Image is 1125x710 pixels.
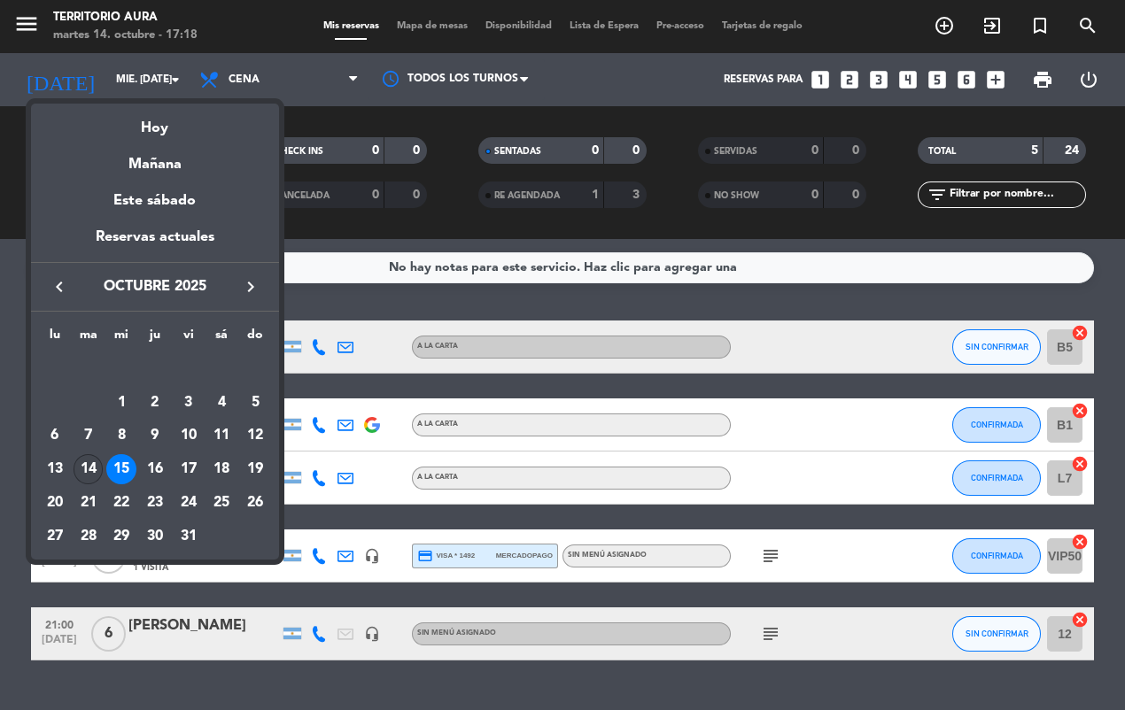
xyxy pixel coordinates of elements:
div: 14 [74,454,104,484]
td: 4 de octubre de 2025 [206,386,239,420]
th: domingo [238,325,272,352]
div: 26 [240,488,270,518]
td: 2 de octubre de 2025 [138,386,172,420]
button: keyboard_arrow_right [235,275,267,298]
div: 31 [174,521,204,552]
td: OCT. [38,352,272,386]
div: 5 [240,388,270,418]
td: 13 de octubre de 2025 [38,452,72,486]
div: 24 [174,488,204,518]
td: 22 de octubre de 2025 [105,486,138,520]
i: keyboard_arrow_left [49,276,70,297]
td: 10 de octubre de 2025 [172,420,206,453]
div: 13 [40,454,70,484]
div: Reservas actuales [31,226,279,262]
div: 20 [40,488,70,518]
td: 15 de octubre de 2025 [105,452,138,486]
div: 21 [74,488,104,518]
th: sábado [206,325,239,352]
th: lunes [38,325,72,352]
div: 4 [206,388,237,418]
div: 2 [140,388,170,418]
div: 7 [74,421,104,451]
div: 23 [140,488,170,518]
div: Hoy [31,104,279,140]
td: 16 de octubre de 2025 [138,452,172,486]
div: 29 [106,521,136,552]
td: 6 de octubre de 2025 [38,420,72,453]
div: Mañana [31,140,279,176]
div: 18 [206,454,237,484]
div: 11 [206,421,237,451]
td: 9 de octubre de 2025 [138,420,172,453]
div: 9 [140,421,170,451]
div: 16 [140,454,170,484]
td: 26 de octubre de 2025 [238,486,272,520]
div: 25 [206,488,237,518]
td: 19 de octubre de 2025 [238,452,272,486]
td: 30 de octubre de 2025 [138,520,172,553]
div: 28 [74,521,104,552]
td: 17 de octubre de 2025 [172,452,206,486]
div: 22 [106,488,136,518]
div: 30 [140,521,170,552]
div: 19 [240,454,270,484]
td: 23 de octubre de 2025 [138,486,172,520]
div: 12 [240,421,270,451]
div: 6 [40,421,70,451]
span: octubre 2025 [75,275,235,298]
i: keyboard_arrow_right [240,276,261,297]
td: 14 de octubre de 2025 [72,452,105,486]
div: 15 [106,454,136,484]
td: 11 de octubre de 2025 [206,420,239,453]
th: jueves [138,325,172,352]
div: 10 [174,421,204,451]
div: 1 [106,388,136,418]
div: 27 [40,521,70,552]
div: 3 [174,388,204,418]
td: 29 de octubre de 2025 [105,520,138,553]
td: 1 de octubre de 2025 [105,386,138,420]
div: Este sábado [31,176,279,226]
td: 20 de octubre de 2025 [38,486,72,520]
td: 12 de octubre de 2025 [238,420,272,453]
td: 8 de octubre de 2025 [105,420,138,453]
td: 31 de octubre de 2025 [172,520,206,553]
th: miércoles [105,325,138,352]
div: 17 [174,454,204,484]
th: martes [72,325,105,352]
td: 3 de octubre de 2025 [172,386,206,420]
button: keyboard_arrow_left [43,275,75,298]
td: 28 de octubre de 2025 [72,520,105,553]
td: 7 de octubre de 2025 [72,420,105,453]
td: 5 de octubre de 2025 [238,386,272,420]
div: 8 [106,421,136,451]
td: 21 de octubre de 2025 [72,486,105,520]
td: 24 de octubre de 2025 [172,486,206,520]
td: 27 de octubre de 2025 [38,520,72,553]
td: 25 de octubre de 2025 [206,486,239,520]
th: viernes [172,325,206,352]
td: 18 de octubre de 2025 [206,452,239,486]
